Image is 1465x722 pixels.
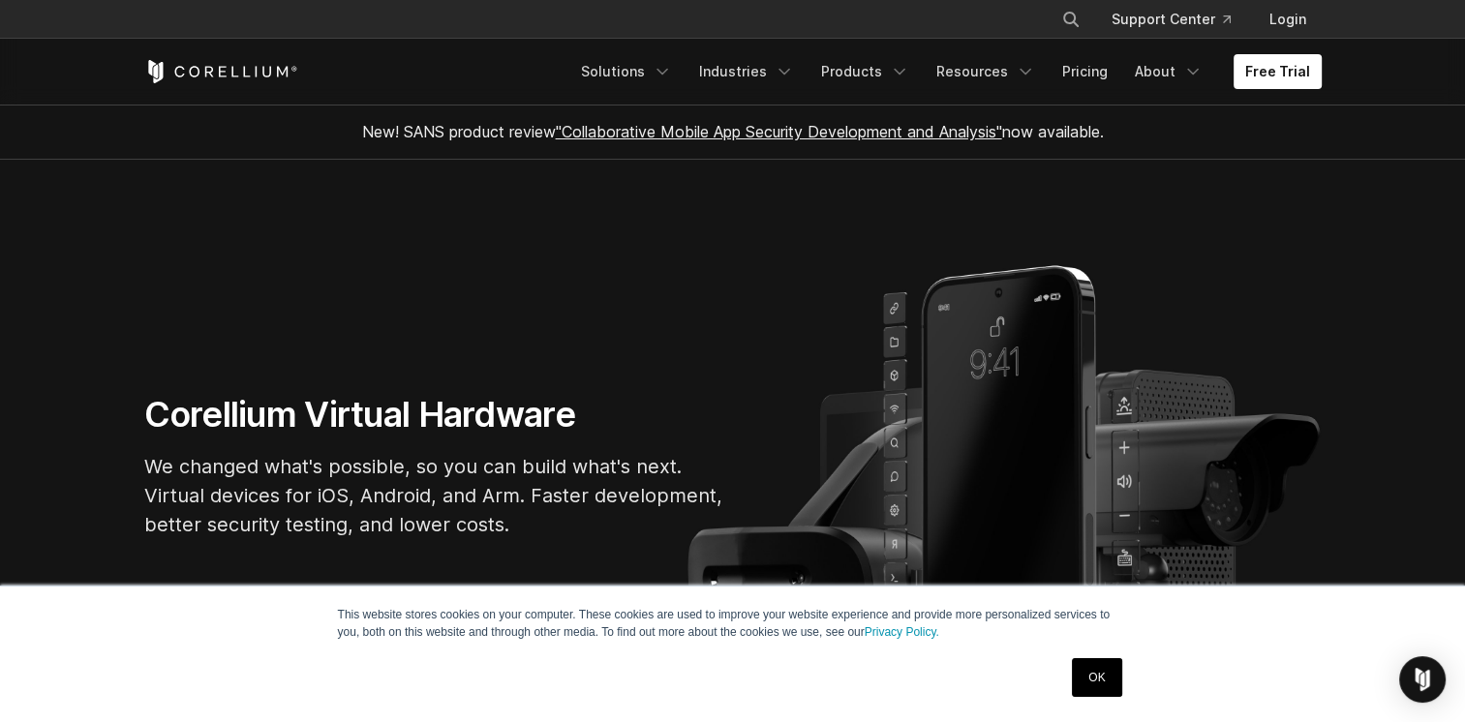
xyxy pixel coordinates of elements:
h1: Corellium Virtual Hardware [144,393,725,436]
a: Resources [925,54,1047,89]
a: About [1123,54,1214,89]
div: Open Intercom Messenger [1399,656,1446,703]
button: Search [1053,2,1088,37]
p: This website stores cookies on your computer. These cookies are used to improve your website expe... [338,606,1128,641]
a: Login [1254,2,1322,37]
a: Pricing [1051,54,1119,89]
a: "Collaborative Mobile App Security Development and Analysis" [556,122,1002,141]
p: We changed what's possible, so you can build what's next. Virtual devices for iOS, Android, and A... [144,452,725,539]
div: Navigation Menu [569,54,1322,89]
a: Solutions [569,54,684,89]
div: Navigation Menu [1038,2,1322,37]
a: Products [809,54,921,89]
a: Free Trial [1234,54,1322,89]
a: Support Center [1096,2,1246,37]
span: New! SANS product review now available. [362,122,1104,141]
a: Privacy Policy. [865,625,939,639]
a: OK [1072,658,1121,697]
a: Industries [687,54,806,89]
a: Corellium Home [144,60,298,83]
